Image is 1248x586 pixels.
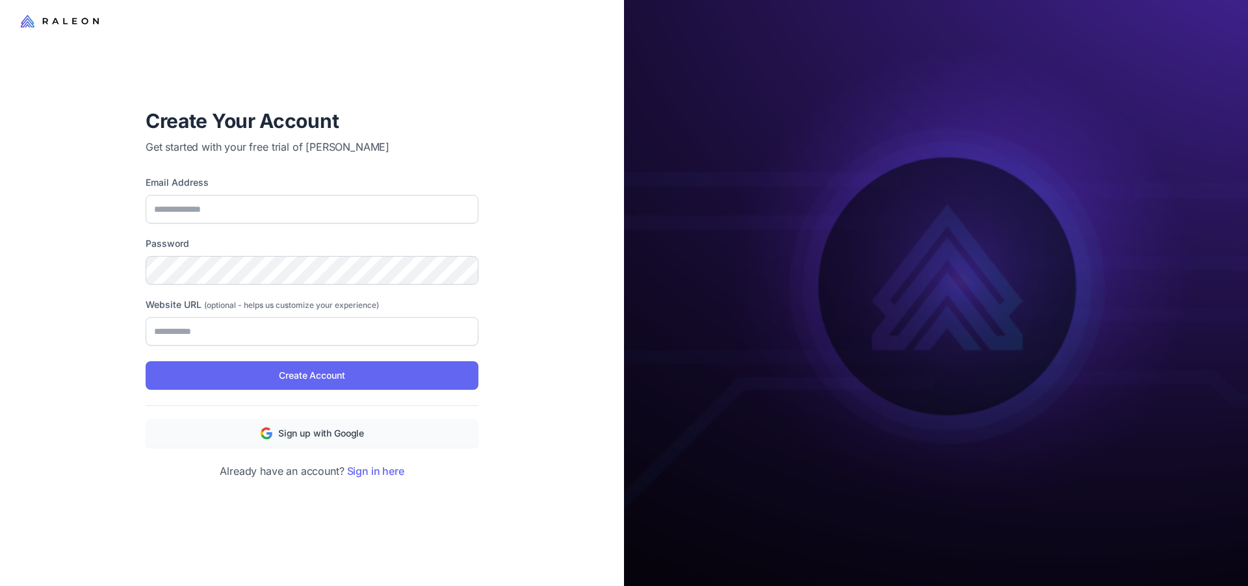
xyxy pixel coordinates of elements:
span: Create Account [279,368,344,383]
p: Get started with your free trial of [PERSON_NAME] [146,139,478,155]
button: Create Account [146,361,478,390]
span: (optional - helps us customize your experience) [204,300,379,310]
label: Email Address [146,175,478,190]
label: Password [146,236,478,251]
h1: Create Your Account [146,108,478,134]
span: Sign up with Google [278,426,364,440]
label: Website URL [146,298,478,312]
button: Sign up with Google [146,419,478,448]
a: Sign in here [347,465,404,478]
p: Already have an account? [146,463,478,479]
